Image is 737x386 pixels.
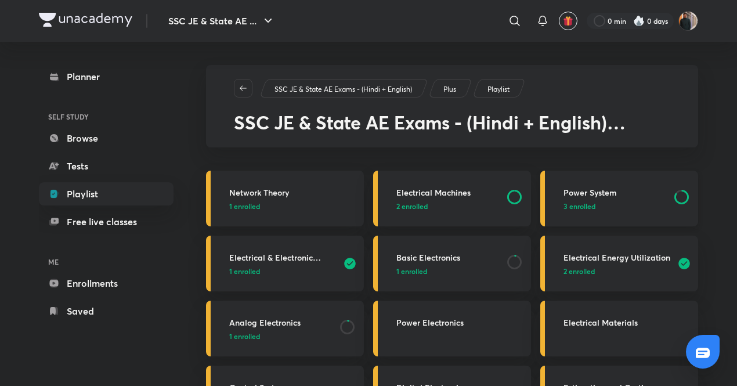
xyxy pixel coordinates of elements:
span: 3 enrolled [563,201,595,211]
h3: Network Theory [229,186,357,199]
span: 1 enrolled [396,266,427,276]
a: Enrollments [39,272,174,295]
a: Power Electronics [373,301,531,356]
a: Electrical Materials [540,301,698,356]
a: Free live classes [39,210,174,233]
p: Playlist [487,84,510,95]
span: 1 enrolled [229,201,260,211]
h3: Electrical Energy Utilization [563,251,670,264]
a: Playlist [39,182,174,205]
a: Playlist [486,84,512,95]
a: Saved [39,300,174,323]
img: Anish kumar [678,11,698,31]
a: Electrical & Electronic Measurements1 enrolled [206,236,364,291]
button: avatar [559,12,577,30]
a: Basic Electronics1 enrolled [373,236,531,291]
img: avatar [563,16,573,26]
h3: Power Electronics [396,316,524,329]
a: Power System3 enrolled [540,171,698,226]
a: Analog Electronics1 enrolled [206,301,364,356]
h3: Electrical Materials [563,316,691,329]
a: Plus [442,84,458,95]
a: SSC JE & State AE Exams - (Hindi + English) [273,84,414,95]
h6: SELF STUDY [39,107,174,127]
a: Company Logo [39,13,132,30]
span: 2 enrolled [563,266,595,276]
a: Electrical Energy Utilization2 enrolled [540,236,698,291]
span: SSC JE & State AE Exams - (Hindi + English) Electrical Engineering [234,110,626,157]
h6: ME [39,252,174,272]
a: Electrical Machines2 enrolled [373,171,531,226]
h3: Basic Electronics [396,251,500,264]
span: 2 enrolled [396,201,428,211]
h3: Analog Electronics [229,316,333,329]
a: Browse [39,127,174,150]
button: SSC JE & State AE ... [161,9,282,33]
h3: Power System [563,186,667,199]
a: Tests [39,154,174,178]
a: Planner [39,65,174,88]
p: SSC JE & State AE Exams - (Hindi + English) [274,84,412,95]
h3: Electrical & Electronic Measurements [229,251,336,264]
img: streak [633,15,645,27]
a: Network Theory1 enrolled [206,171,364,226]
img: Company Logo [39,13,132,27]
span: 1 enrolled [229,331,260,341]
h3: Electrical Machines [396,186,500,199]
p: Plus [443,84,456,95]
span: 1 enrolled [229,266,260,276]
